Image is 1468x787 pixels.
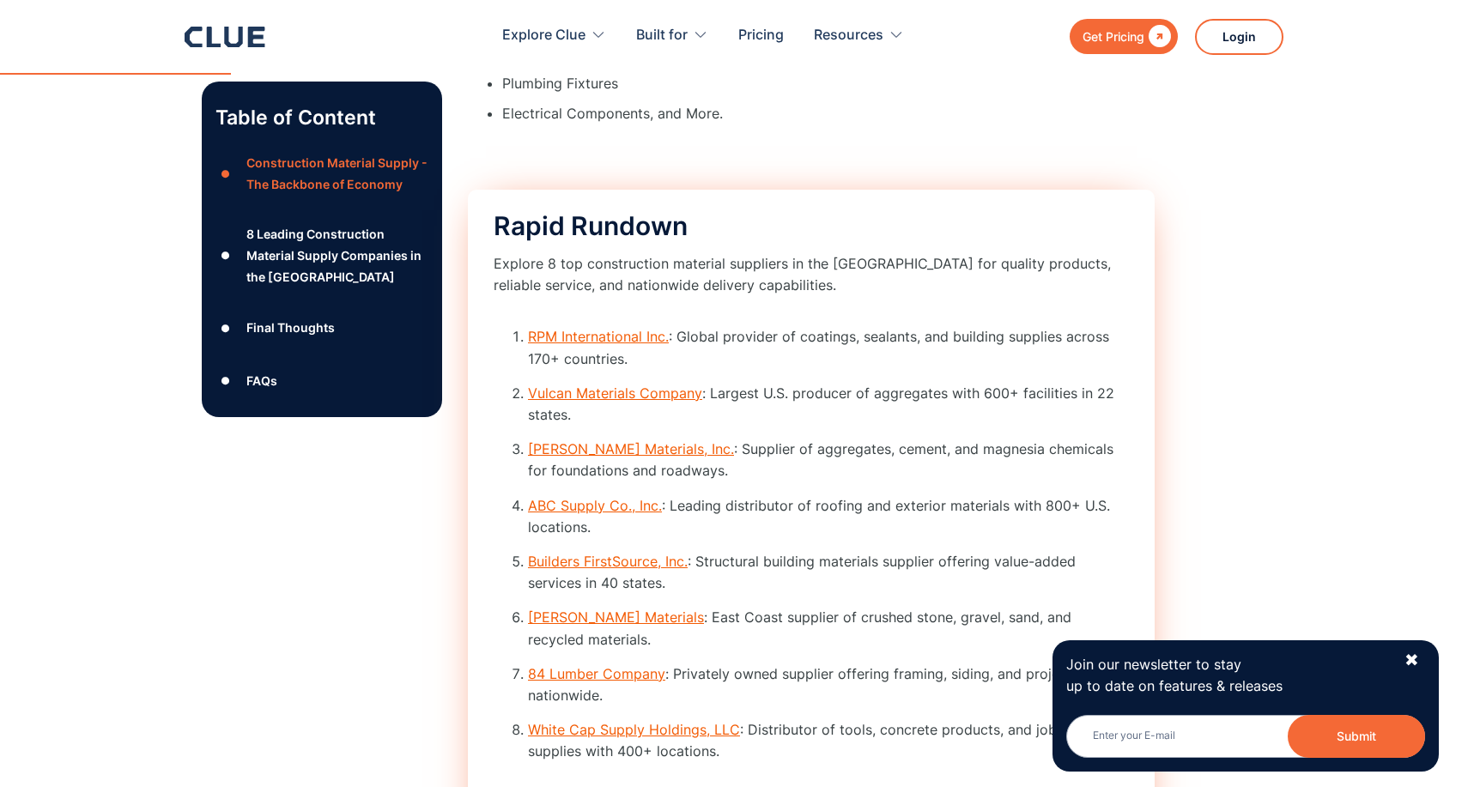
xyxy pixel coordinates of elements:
button: Submit [1288,715,1425,758]
div: ● [215,368,236,394]
span: Rapid Rundown [494,210,688,241]
a: RPM International Inc. [528,328,669,345]
p: ‍ [468,134,1155,155]
li: : Largest U.S. producer of aggregates with 600+ facilities in 22 states. [528,383,1129,426]
a: Vulcan Materials Company [528,384,702,402]
div: Resources [814,9,904,63]
div: 8 Leading Construction Material Supply Companies in the [GEOGRAPHIC_DATA] [246,223,428,288]
div: Explore Clue [502,9,585,63]
li: : Privately owned supplier offering framing, siding, and project support nationwide. [528,663,1129,706]
p: Explore 8 top construction material suppliers in the [GEOGRAPHIC_DATA] for quality products, reli... [494,253,1129,296]
input: Enter your E-mail [1066,715,1425,758]
div:  [1144,26,1171,47]
div: Final Thoughts [246,317,335,338]
li: Plumbing Fixtures [502,73,1155,94]
a: ●Construction Material Supply - The Backbone of Economy [215,152,428,195]
div: Built for [636,9,688,63]
li: : Supplier of aggregates, cement, and magnesia chemicals for foundations and roadways. [528,439,1129,481]
a: ●Final Thoughts [215,315,428,341]
p: Table of Content [215,104,428,131]
a: [PERSON_NAME] Materials [528,608,704,626]
div: ● [215,243,236,269]
a: Get Pricing [1070,19,1178,54]
div: ● [215,161,236,187]
div: ✖ [1404,650,1419,671]
div: Get Pricing [1083,26,1144,47]
a: ●8 Leading Construction Material Supply Companies in the [GEOGRAPHIC_DATA] [215,223,428,288]
div: Explore Clue [502,9,606,63]
li: : Global provider of coatings, sealants, and building supplies across 170+ countries. [528,326,1129,369]
a: ●FAQs [215,368,428,394]
a: White Cap Supply Holdings, LLC [528,721,740,738]
div: Built for [636,9,708,63]
a: [PERSON_NAME] Materials, Inc. [528,440,734,457]
div: ● [215,315,236,341]
a: Pricing [738,9,784,63]
div: Construction Material Supply - The Backbone of Economy [246,152,428,195]
li: Electrical Components, and More. [502,103,1155,124]
div: Resources [814,9,883,63]
p: Join our newsletter to stay up to date on features & releases [1066,654,1389,697]
a: ABC Supply Co., Inc. [528,497,662,514]
li: : Leading distributor of roofing and exterior materials with 800+ U.S. locations. [528,495,1129,538]
a: 84 Lumber Company [528,665,665,682]
a: Login [1195,19,1283,55]
li: : Distributor of tools, concrete products, and jobsite safety supplies with 400+ locations. [528,719,1129,762]
a: Builders FirstSource, Inc. [528,553,688,570]
li: : East Coast supplier of crushed stone, gravel, sand, and recycled materials. [528,607,1129,650]
li: : Structural building materials supplier offering value-added services in 40 states. [528,551,1129,594]
div: FAQs [246,370,277,391]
